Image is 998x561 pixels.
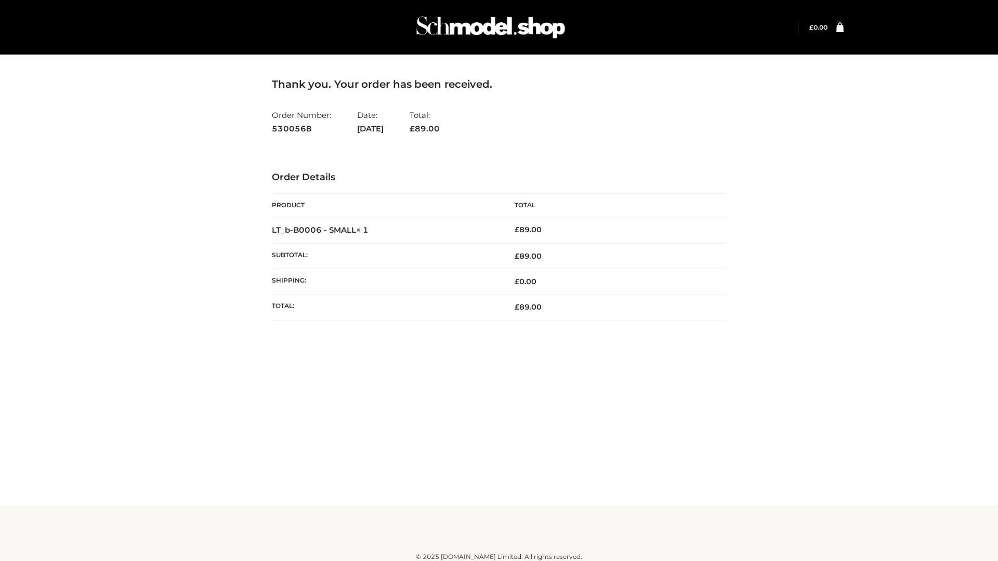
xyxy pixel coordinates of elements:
th: Product [272,194,499,217]
span: £ [515,225,519,234]
span: £ [410,124,415,133]
span: 89.00 [515,302,542,312]
span: 89.00 [410,124,440,133]
h3: Thank you. Your order has been received. [272,78,726,90]
span: £ [515,277,519,286]
bdi: 0.00 [809,23,828,31]
img: Schmodel Admin 964 [413,7,569,48]
h3: Order Details [272,172,726,183]
strong: × 1 [356,225,369,235]
th: Total [499,194,726,217]
bdi: 0.00 [515,277,536,286]
th: Subtotal: [272,243,499,269]
span: £ [515,251,519,261]
th: Total: [272,295,499,320]
strong: LT_b-B0006 - SMALL [272,225,369,235]
th: Shipping: [272,269,499,295]
strong: 5300568 [272,122,331,136]
strong: [DATE] [357,122,384,136]
span: £ [809,23,813,31]
li: Order Number: [272,106,331,138]
bdi: 89.00 [515,225,542,234]
span: 89.00 [515,251,542,261]
a: £0.00 [809,23,828,31]
li: Total: [410,106,440,138]
span: £ [515,302,519,312]
li: Date: [357,106,384,138]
